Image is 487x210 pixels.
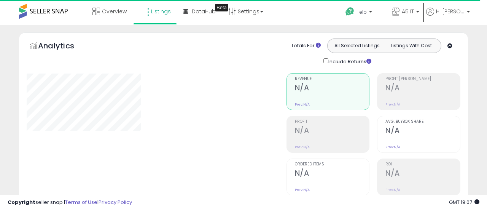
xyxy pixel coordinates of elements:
[102,8,127,15] span: Overview
[295,145,310,149] small: Prev: N/A
[345,7,355,16] i: Get Help
[385,102,400,107] small: Prev: N/A
[385,145,400,149] small: Prev: N/A
[385,83,460,94] h2: N/A
[8,199,132,206] div: seller snap | |
[385,188,400,192] small: Prev: N/A
[385,77,460,81] span: Profit [PERSON_NAME]
[295,162,369,167] span: Ordered Items
[339,1,385,25] a: Help
[65,199,97,206] a: Terms of Use
[295,126,369,136] h2: N/A
[295,169,369,179] h2: N/A
[215,4,228,11] div: Tooltip anchor
[356,9,367,15] span: Help
[329,41,384,51] button: All Selected Listings
[384,41,439,51] button: Listings With Cost
[402,8,414,15] span: A5 IT
[192,8,216,15] span: DataHub
[151,8,171,15] span: Listings
[385,120,460,124] span: Avg. Buybox Share
[295,83,369,94] h2: N/A
[99,199,132,206] a: Privacy Policy
[318,57,380,66] div: Include Returns
[295,188,310,192] small: Prev: N/A
[8,199,35,206] strong: Copyright
[295,120,369,124] span: Profit
[295,102,310,107] small: Prev: N/A
[385,162,460,167] span: ROI
[295,77,369,81] span: Revenue
[426,8,470,25] a: Hi [PERSON_NAME]
[291,42,321,50] div: Totals For
[385,169,460,179] h2: N/A
[38,40,89,53] h5: Analytics
[385,126,460,136] h2: N/A
[436,8,465,15] span: Hi [PERSON_NAME]
[449,199,479,206] span: 2025-09-15 19:07 GMT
